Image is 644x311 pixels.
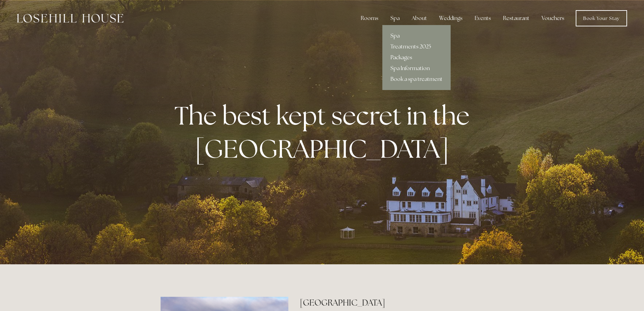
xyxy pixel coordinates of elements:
a: Spa Information [382,63,451,74]
h2: [GEOGRAPHIC_DATA] [300,297,483,309]
a: Vouchers [536,12,570,25]
img: Losehill House [17,14,123,23]
a: Book Your Stay [576,10,627,26]
strong: The best kept secret in the [GEOGRAPHIC_DATA] [174,99,475,165]
div: Spa [385,12,405,25]
div: Restaurant [498,12,535,25]
div: Events [469,12,496,25]
a: Spa [382,30,451,41]
div: Rooms [355,12,384,25]
div: About [406,12,432,25]
div: Weddings [434,12,468,25]
a: Book a spa treatment [382,74,451,85]
a: Treatments 2025 [382,41,451,52]
a: Packages [382,52,451,63]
